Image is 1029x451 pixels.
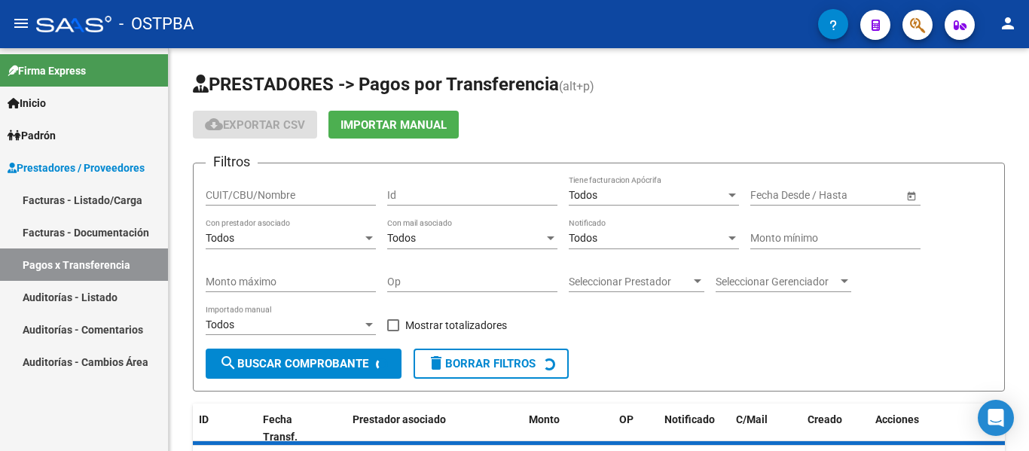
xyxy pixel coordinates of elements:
span: - OSTPBA [119,8,194,41]
span: Fecha Transf. [263,413,298,443]
span: Importar Manual [340,118,447,132]
input: Fecha inicio [750,189,805,202]
span: C/Mail [736,413,768,425]
button: Importar Manual [328,111,459,139]
button: Exportar CSV [193,111,317,139]
span: Notificado [664,413,715,425]
mat-icon: search [219,354,237,372]
span: Todos [569,232,597,244]
span: Buscar Comprobante [219,357,368,370]
button: Borrar Filtros [414,349,569,379]
span: Prestadores / Proveedores [8,160,145,176]
button: Buscar Comprobante [206,349,402,379]
span: Seleccionar Gerenciador [716,276,838,288]
mat-icon: person [999,14,1017,32]
h3: Filtros [206,151,258,172]
span: Prestador asociado [353,413,446,425]
span: Padrón [8,127,56,144]
mat-icon: cloud_download [205,115,223,133]
span: (alt+p) [559,79,594,93]
span: Firma Express [8,62,86,79]
mat-icon: menu [12,14,30,32]
mat-icon: delete [427,354,445,372]
span: Todos [206,318,234,331]
div: Open Intercom Messenger [978,400,1014,436]
button: Open calendar [903,187,919,203]
span: Todos [387,232,416,244]
span: ID [199,413,209,425]
span: Exportar CSV [205,118,305,132]
span: Todos [569,189,597,201]
span: Borrar Filtros [427,357,536,370]
span: Mostrar totalizadores [405,316,507,334]
span: Seleccionar Prestador [569,276,691,288]
span: Todos [206,232,234,244]
span: OP [619,413,634,425]
span: Creado [808,413,842,425]
span: Inicio [8,95,46,111]
input: Fecha fin [818,189,892,202]
span: Acciones [875,413,919,425]
span: Monto [529,413,560,425]
span: PRESTADORES -> Pagos por Transferencia [193,74,559,95]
